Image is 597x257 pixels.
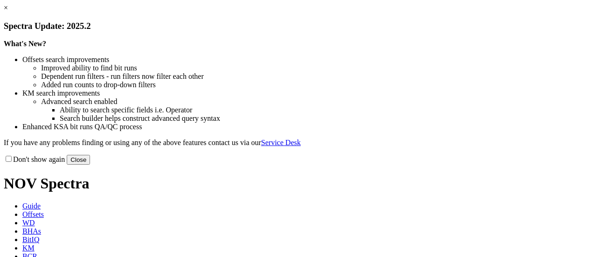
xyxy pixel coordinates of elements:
li: Enhanced KSA bit runs QA/QC process [22,123,593,131]
strong: What's New? [4,40,46,48]
span: BHAs [22,227,41,235]
li: Improved ability to find bit runs [41,64,593,72]
li: Search builder helps construct advanced query syntax [60,114,593,123]
li: Advanced search enabled [41,97,593,106]
span: BitIQ [22,236,39,243]
a: × [4,4,8,12]
button: Close [67,155,90,165]
label: Don't show again [4,155,65,163]
a: Service Desk [261,139,301,146]
li: KM search improvements [22,89,593,97]
h1: NOV Spectra [4,175,593,192]
li: Added run counts to drop-down filters [41,81,593,89]
li: Dependent run filters - run filters now filter each other [41,72,593,81]
input: Don't show again [6,156,12,162]
li: Ability to search specific fields i.e. Operator [60,106,593,114]
span: Offsets [22,210,44,218]
span: Guide [22,202,41,210]
p: If you have any problems finding or using any of the above features contact us via our [4,139,593,147]
li: Offsets search improvements [22,56,593,64]
span: KM [22,244,35,252]
span: WD [22,219,35,227]
h3: Spectra Update: 2025.2 [4,21,593,31]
